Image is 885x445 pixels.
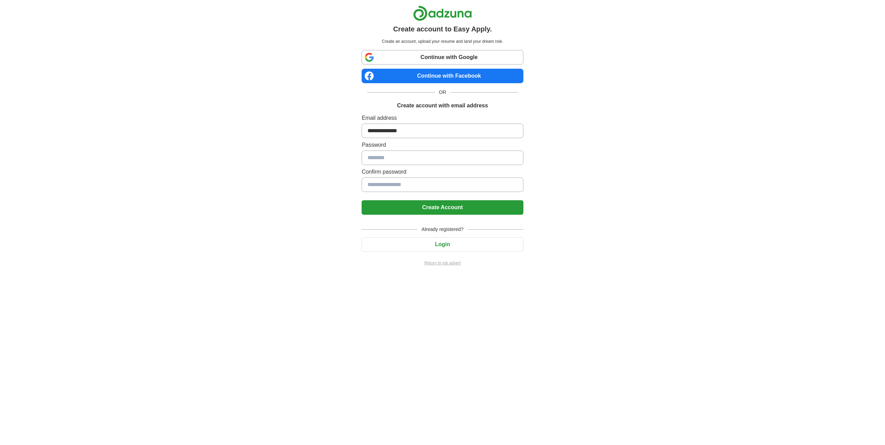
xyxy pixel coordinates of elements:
h1: Create account to Easy Apply. [393,24,492,34]
span: OR [435,89,450,96]
label: Email address [362,114,523,122]
p: Create an account, upload your resume and land your dream role. [363,38,522,45]
label: Confirm password [362,168,523,176]
a: Return to job advert [362,260,523,266]
h1: Create account with email address [397,101,488,110]
button: Create Account [362,200,523,215]
a: Continue with Google [362,50,523,65]
a: Continue with Facebook [362,69,523,83]
a: Login [362,241,523,247]
button: Login [362,237,523,252]
label: Password [362,141,523,149]
span: Already registered? [417,226,467,233]
img: Adzuna logo [413,6,472,21]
